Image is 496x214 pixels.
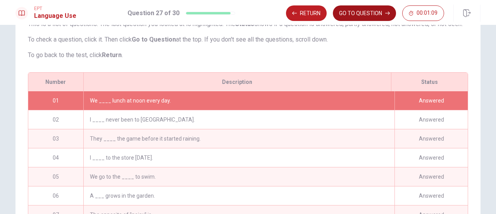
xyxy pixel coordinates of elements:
span: EPT [34,6,76,11]
button: GO TO QUESTION [333,5,396,21]
div: We go to the ____ to swim. [83,167,394,186]
div: Description [83,73,391,91]
div: 04 [28,148,83,167]
strong: Return [102,51,122,59]
p: To check a question, click it. Then click at the top. If you don't see all the questions, scroll ... [28,35,468,44]
p: To go back to the test, click . [28,50,468,60]
div: Answered [394,148,468,167]
div: A ___ grows in the garden. [83,186,394,205]
div: Number [28,73,83,91]
div: Answered [394,186,468,205]
button: Return [286,5,327,21]
div: We ____ lunch at noon every day. [83,91,394,110]
div: I ____ to the store [DATE]. [83,148,394,167]
h1: Language Use [34,11,76,21]
div: Answered [394,167,468,186]
button: 00:01:09 [402,5,444,21]
div: 01 [28,91,83,110]
div: 02 [28,110,83,129]
div: Answered [394,110,468,129]
div: Answered [394,91,468,110]
div: They ____ the game before it started raining. [83,129,394,148]
div: I ____ never been to [GEOGRAPHIC_DATA]. [83,110,394,129]
span: 00:01:09 [417,10,437,16]
div: 03 [28,129,83,148]
div: Status [391,73,468,91]
h1: Question 27 of 30 [127,9,179,18]
strong: Go to Question [132,36,176,43]
div: Answered [394,129,468,148]
div: 05 [28,167,83,186]
div: 06 [28,186,83,205]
